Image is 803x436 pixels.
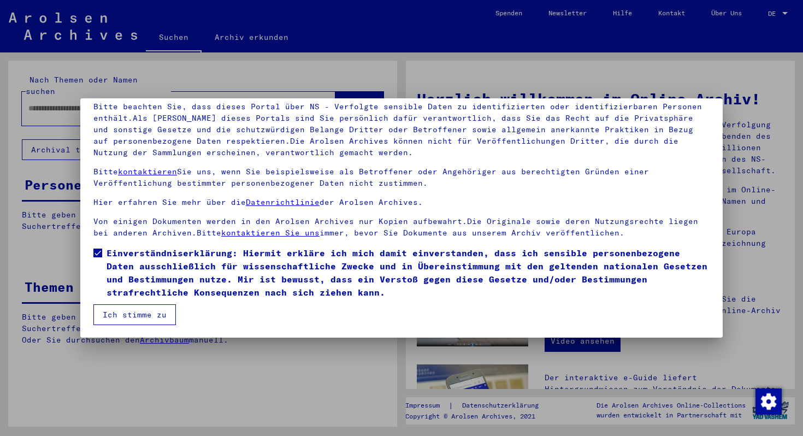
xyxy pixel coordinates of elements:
[755,388,782,415] img: Zustimmung ändern
[118,167,177,176] a: kontaktieren
[93,101,710,158] p: Bitte beachten Sie, dass dieses Portal über NS - Verfolgte sensible Daten zu identifizierten oder...
[107,246,710,299] span: Einverständniserklärung: Hiermit erkläre ich mich damit einverstanden, dass ich sensible personen...
[93,304,176,325] button: Ich stimme zu
[221,228,320,238] a: kontaktieren Sie uns
[93,197,710,208] p: Hier erfahren Sie mehr über die der Arolsen Archives.
[93,166,710,189] p: Bitte Sie uns, wenn Sie beispielsweise als Betroffener oder Angehöriger aus berechtigten Gründen ...
[246,197,320,207] a: Datenrichtlinie
[93,216,710,239] p: Von einigen Dokumenten werden in den Arolsen Archives nur Kopien aufbewahrt.Die Originale sowie d...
